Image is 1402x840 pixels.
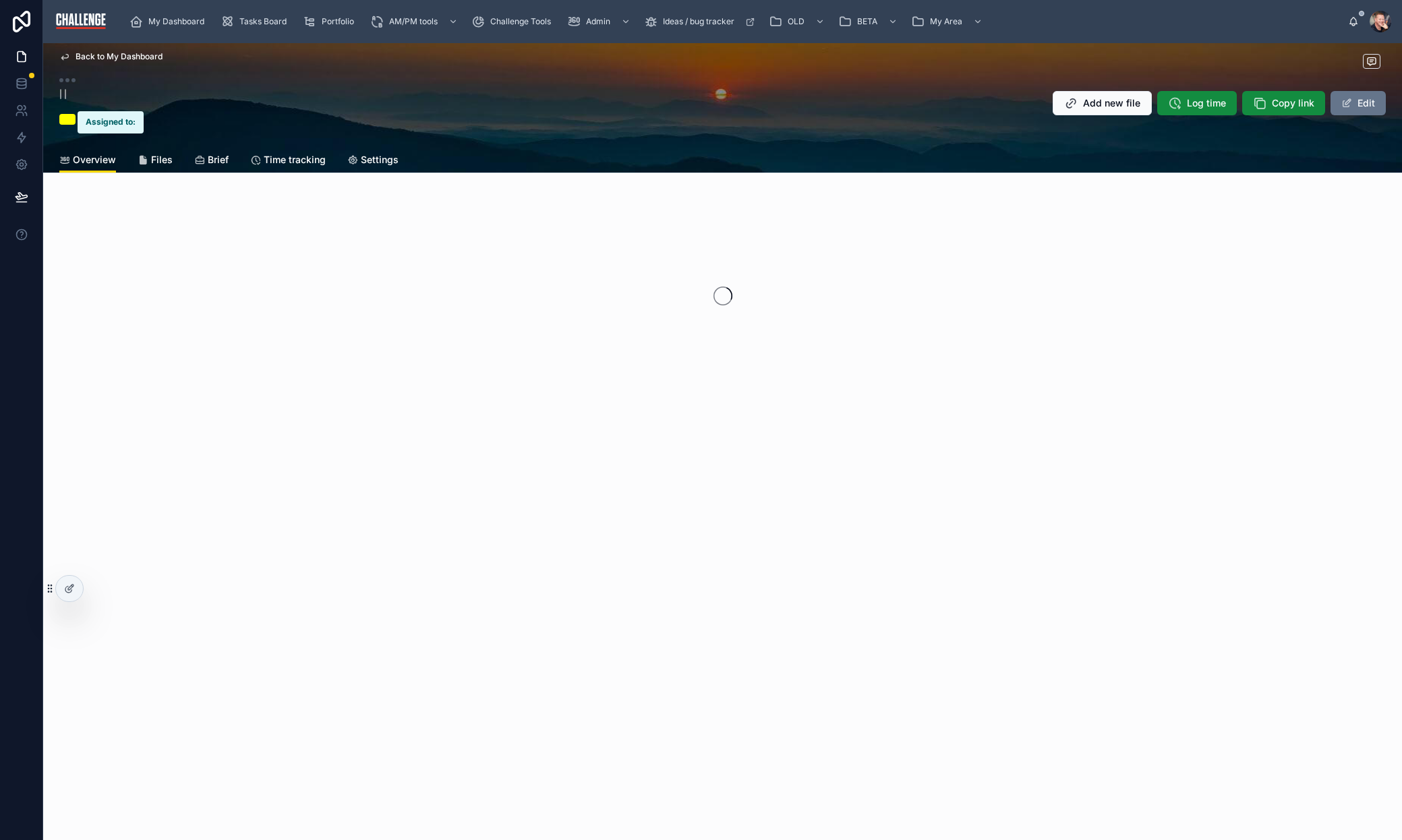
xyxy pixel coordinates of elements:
[216,9,296,34] a: Tasks Board
[1242,91,1325,115] button: Copy link
[59,51,163,62] a: Back to My Dashboard
[389,16,438,27] span: AM/PM tools
[59,148,116,173] a: Overview
[194,148,229,175] a: Brief
[1187,96,1226,110] span: Log time
[1272,96,1314,110] span: Copy link
[490,16,551,27] span: Challenge Tools
[138,148,173,175] a: Files
[1083,96,1140,110] span: Add new file
[907,9,989,34] a: My Area
[54,11,108,32] img: App logo
[59,89,144,100] p: | |
[361,153,399,167] span: Settings
[73,153,116,167] span: Overview
[663,16,734,27] span: Ideas / bug tracker
[299,9,363,34] a: Portfolio
[1053,91,1152,115] button: Add new file
[119,7,1348,36] div: scrollable content
[208,153,229,167] span: Brief
[125,9,214,34] a: My Dashboard
[322,16,354,27] span: Portfolio
[151,153,173,167] span: Files
[563,9,637,34] a: Admin
[857,16,877,27] span: BETA
[366,9,465,34] a: AM/PM tools
[586,16,610,27] span: Admin
[765,9,831,34] a: OLD
[788,16,805,27] span: OLD
[834,9,904,34] a: BETA
[78,111,144,133] mark: Assigned to:
[148,16,204,27] span: My Dashboard
[76,51,163,62] span: Back to My Dashboard
[264,153,326,167] span: Time tracking
[347,148,399,175] a: Settings
[250,148,326,175] a: Time tracking
[1157,91,1237,115] button: Log time
[239,16,287,27] span: Tasks Board
[467,9,560,34] a: Challenge Tools
[930,16,962,27] span: My Area
[640,9,762,34] a: Ideas / bug tracker
[1331,91,1386,115] button: Edit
